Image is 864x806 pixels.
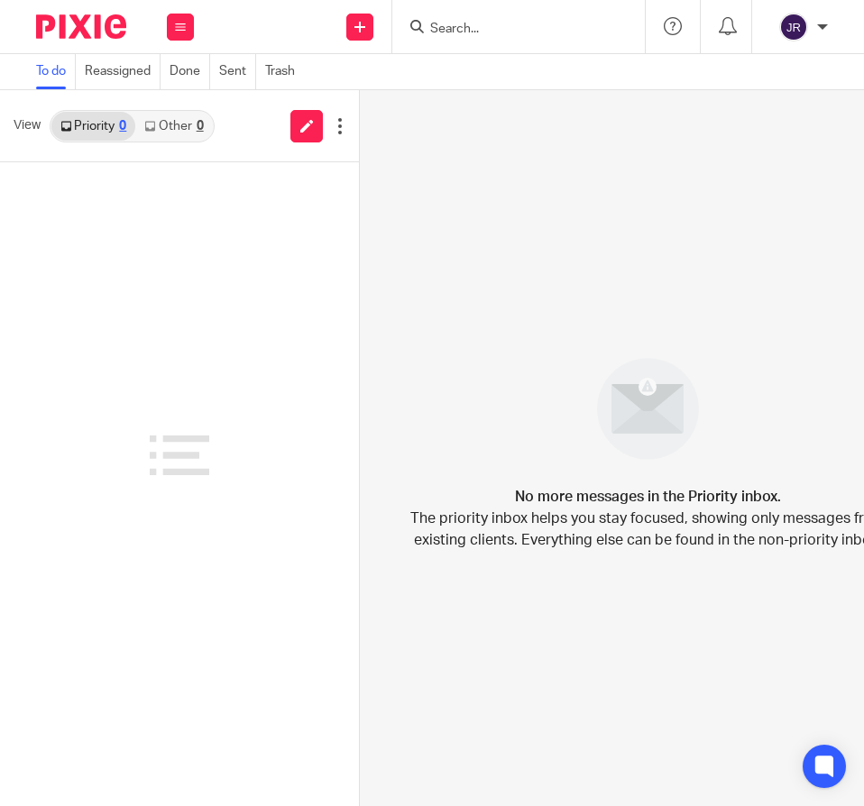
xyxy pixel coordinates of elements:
div: 0 [197,120,204,133]
img: image [585,346,711,472]
a: Done [170,54,210,89]
a: Other0 [135,112,212,141]
a: Trash [265,54,304,89]
h4: No more messages in the Priority inbox. [515,486,781,508]
a: Reassigned [85,54,161,89]
a: Sent [219,54,256,89]
a: To do [36,54,76,89]
span: View [14,116,41,135]
input: Search [428,22,591,38]
img: svg%3E [779,13,808,41]
img: Pixie [36,14,126,39]
div: 0 [119,120,126,133]
a: Priority0 [51,112,135,141]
